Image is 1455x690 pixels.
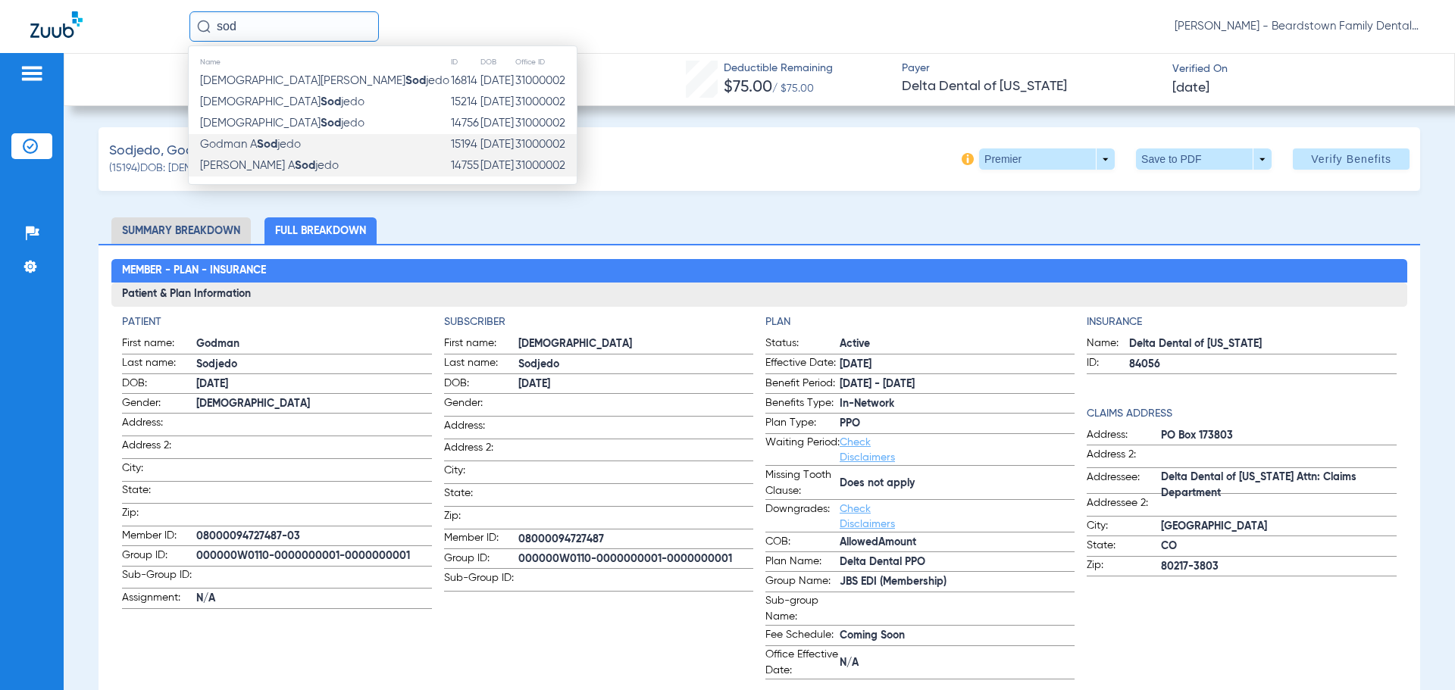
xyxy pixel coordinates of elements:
span: Status: [765,336,840,354]
button: Premier [979,148,1115,170]
span: Waiting Period: [765,435,840,465]
span: Sub-group Name: [765,593,840,625]
span: [DEMOGRAPHIC_DATA] [196,396,431,412]
h4: Plan [765,314,1075,330]
h4: Insurance [1087,314,1396,330]
h4: Patient [122,314,431,330]
span: First name: [444,336,518,354]
a: Check Disclaimers [840,437,895,463]
button: Save to PDF [1136,148,1272,170]
span: Delta Dental of [US_STATE] Attn: Claims Department [1161,477,1396,493]
span: In-Network [840,396,1075,412]
span: ID: [1087,355,1129,373]
th: ID [450,54,480,70]
span: State: [122,482,196,503]
span: Zip: [122,505,196,526]
span: Sub-Group ID: [444,570,518,591]
span: DOB: [122,376,196,394]
span: Gender: [122,395,196,414]
td: [DATE] [480,134,515,155]
td: 15214 [450,92,480,113]
span: N/A [196,591,431,607]
span: Member ID: [444,530,518,548]
span: Benefit Period: [765,376,840,394]
h2: Member - Plan - Insurance [111,259,1406,283]
span: 000000W0110-0000000001-0000000001 [196,548,431,564]
app-breakdown-title: Subscriber [444,314,753,330]
span: Godman [196,336,431,352]
span: Coming Soon [840,628,1075,644]
span: Last name: [444,355,518,373]
span: JBS EDI (Membership) [840,574,1075,590]
span: Name: [1087,336,1129,354]
td: [DATE] [480,70,515,92]
td: [DATE] [480,113,515,134]
th: Office ID [515,54,577,70]
span: [DATE] [518,376,753,392]
td: 16814 [450,70,480,92]
span: PPO [840,416,1075,432]
span: Godman A jedo [200,139,301,150]
span: Does not apply [840,476,1075,492]
span: Sodjedo, Godman [109,142,221,161]
span: Gender: [444,395,518,416]
img: info-icon [962,153,974,165]
span: Zip: [444,508,518,529]
strong: Sod [257,139,277,150]
span: Address 2: [444,440,518,461]
td: 31000002 [515,113,577,134]
span: 08000094727487 [518,532,753,548]
span: DOB: [444,376,518,394]
span: 84056 [1129,357,1396,373]
span: / $75.00 [772,83,814,94]
span: Address: [122,415,196,436]
li: Full Breakdown [264,217,377,244]
td: 14756 [450,113,480,134]
td: 31000002 [515,70,577,92]
th: Name [189,54,450,70]
span: Effective Date: [765,355,840,373]
h3: Patient & Plan Information [111,283,1406,307]
span: Group ID: [444,551,518,569]
span: [DATE] [196,376,431,392]
strong: Sod [405,75,426,86]
th: DOB [480,54,515,70]
span: N/A [840,655,1075,671]
td: [DATE] [480,92,515,113]
h4: Claims Address [1087,406,1396,422]
span: State: [1087,538,1161,556]
td: 15194 [450,134,480,155]
img: Search Icon [197,20,211,33]
span: [DEMOGRAPHIC_DATA] [518,336,753,352]
span: Verified On [1172,61,1430,77]
span: [GEOGRAPHIC_DATA] [1161,519,1396,535]
img: hamburger-icon [20,64,44,83]
span: [PERSON_NAME] A jedo [200,160,339,171]
span: Group ID: [122,548,196,566]
span: Office Effective Date: [765,647,840,679]
span: COB: [765,534,840,552]
strong: Sod [321,117,341,129]
span: Sodjedo [196,357,431,373]
span: Address: [444,418,518,439]
span: 08000094727487-03 [196,529,431,545]
button: Verify Benefits [1293,148,1410,170]
span: $75.00 [724,80,772,95]
span: AllowedAmount [840,535,1075,551]
span: Missing Tooth Clause: [765,467,840,499]
span: [DATE] - [DATE] [840,376,1075,392]
span: State: [444,485,518,506]
span: City: [444,463,518,483]
span: Plan Type: [765,415,840,433]
strong: Sod [321,96,341,108]
input: Search for patients [189,11,379,42]
td: 31000002 [515,92,577,113]
span: Sub-Group ID: [122,567,196,588]
span: Address 2: [122,438,196,458]
span: Addressee: [1087,470,1161,494]
td: 31000002 [515,134,577,155]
